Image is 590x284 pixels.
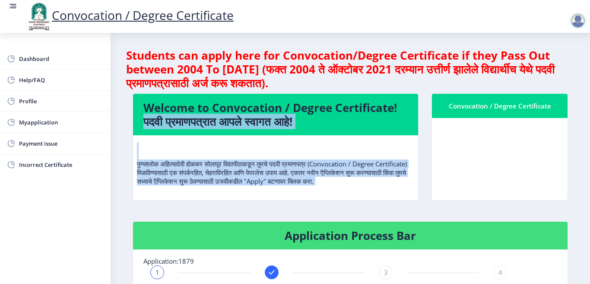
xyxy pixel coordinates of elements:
[19,75,104,85] span: Help/FAQ
[384,268,388,277] span: 3
[26,2,52,31] img: logo
[143,257,194,265] span: Application:1879
[19,54,104,64] span: Dashboard
[442,101,557,111] div: Convocation / Degree Certificate
[143,229,557,243] h4: Application Process Bar
[155,268,159,277] span: 1
[19,96,104,106] span: Profile
[143,101,408,128] h4: Welcome to Convocation / Degree Certificate! पदवी प्रमाणपत्रात आपले स्वागत आहे!
[19,138,104,149] span: Payment issue
[137,142,414,185] p: पुण्यश्लोक अहिल्यादेवी होळकर सोलापूर विद्यापीठाकडून तुमचे पदवी प्रमाणपत्र (Convocation / Degree C...
[126,48,574,90] h4: Students can apply here for Convocation/Degree Certificate if they Pass Out between 2004 To [DATE...
[19,117,104,128] span: Myapplication
[26,7,234,23] a: Convocation / Degree Certificate
[19,160,104,170] span: Incorrect Certificate
[498,268,502,277] span: 4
